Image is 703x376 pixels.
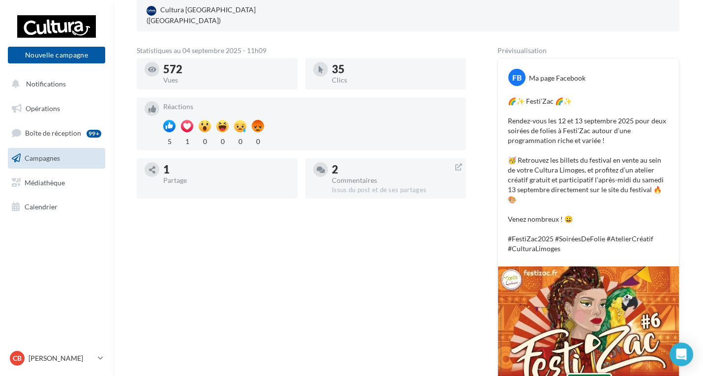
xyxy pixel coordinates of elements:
a: Calendrier [6,197,107,217]
div: Issus du post et de ses partages [332,186,458,195]
div: Vues [163,77,290,84]
span: Calendrier [25,202,58,211]
p: 🌈✨ Festi'Zac 🌈✨ Rendez-vous les 12 et 13 septembre 2025 pour deux soirées de folies à Festi’Zac a... [508,96,669,254]
div: Statistiques au 04 septembre 2025 - 11h09 [137,47,466,54]
button: Nouvelle campagne [8,47,105,63]
div: 0 [216,135,229,146]
span: Boîte de réception [25,129,81,137]
a: CB [PERSON_NAME] [8,349,105,368]
div: 0 [252,135,264,146]
button: Notifications [6,74,103,94]
div: 1 [163,164,290,175]
div: Open Intercom Messenger [670,343,693,366]
div: Ma page Facebook [529,73,586,83]
span: Campagnes [25,154,60,162]
a: Cultura [GEOGRAPHIC_DATA] ([GEOGRAPHIC_DATA]) [145,3,320,28]
div: 0 [199,135,211,146]
a: Boîte de réception99+ [6,122,107,144]
div: Commentaires [332,177,458,184]
div: Partage [163,177,290,184]
span: Notifications [26,80,66,88]
p: [PERSON_NAME] [29,353,94,363]
div: 2 [332,164,458,175]
a: Opérations [6,98,107,119]
span: CB [13,353,22,363]
div: 35 [332,64,458,75]
div: 0 [234,135,246,146]
div: 572 [163,64,290,75]
a: Campagnes [6,148,107,169]
span: Opérations [26,104,60,113]
div: Prévisualisation [498,47,679,54]
div: Réactions [163,103,458,110]
span: Médiathèque [25,178,65,186]
div: Clics [332,77,458,84]
div: 1 [181,135,193,146]
div: 5 [163,135,176,146]
a: Médiathèque [6,173,107,193]
div: 99+ [87,130,101,138]
div: FB [508,69,526,86]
